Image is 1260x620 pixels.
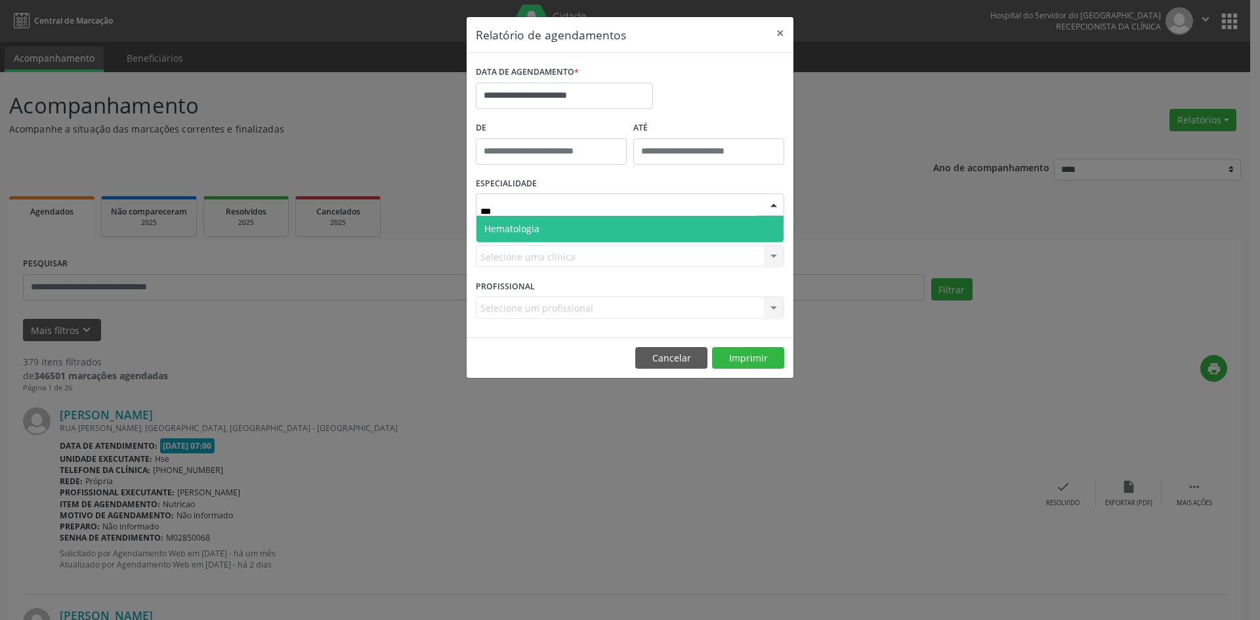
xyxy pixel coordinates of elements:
[484,222,539,235] span: Hematologia
[767,17,793,49] button: Close
[712,347,784,369] button: Imprimir
[633,118,784,138] label: ATÉ
[476,26,626,43] h5: Relatório de agendamentos
[476,118,627,138] label: De
[476,62,579,83] label: DATA DE AGENDAMENTO
[476,276,535,297] label: PROFISSIONAL
[635,347,707,369] button: Cancelar
[476,174,537,194] label: ESPECIALIDADE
